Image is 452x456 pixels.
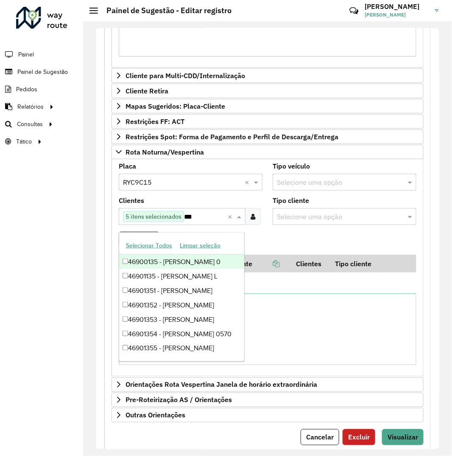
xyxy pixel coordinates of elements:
a: Cliente para Multi-CDD/Internalização [112,68,424,83]
span: Cliente Retira [126,87,168,94]
label: Placa [119,161,136,171]
div: 46901135 - [PERSON_NAME] L [119,269,244,284]
span: Visualizar [388,433,418,442]
label: Tipo cliente [273,195,309,205]
a: Orientações Rota Vespertina Janela de horário extraordinária [112,377,424,392]
span: Painel de Sugestão [17,68,68,76]
span: Relatórios [17,102,44,111]
span: Consultas [17,120,43,129]
label: Clientes [119,195,144,205]
div: 46901356 - [PERSON_NAME] [119,356,244,370]
a: Mapas Sugeridos: Placa-Cliente [112,99,424,113]
span: Tático [16,137,32,146]
span: Clear all [228,211,235,222]
label: Tipo veículo [273,161,310,171]
a: Contato Rápido [345,2,363,20]
div: 46901351 - [PERSON_NAME] [119,284,244,298]
span: Restrições Spot: Forma de Pagamento e Perfil de Descarga/Entrega [126,133,338,140]
th: Código Cliente [201,255,290,273]
div: 46901355 - [PERSON_NAME] [119,341,244,356]
span: Outras Orientações [126,412,185,419]
span: Orientações Rota Vespertina Janela de horário extraordinária [126,381,317,388]
div: 46900135 - [PERSON_NAME] 0 [119,255,244,269]
a: Copiar [252,259,279,268]
button: Limpar seleção [176,239,224,252]
div: 46901353 - [PERSON_NAME] [119,312,244,327]
a: Restrições Spot: Forma de Pagamento e Perfil de Descarga/Entrega [112,129,424,144]
a: Restrições FF: ACT [112,114,424,129]
h3: [PERSON_NAME] [365,3,429,11]
span: Cancelar [306,433,334,442]
a: Pre-Roteirização AS / Orientações [112,393,424,407]
span: Clear all [245,177,252,187]
h2: Painel de Sugestão - Editar registro [98,6,232,15]
span: [PERSON_NAME] [365,11,429,19]
span: 5 itens selecionados [123,211,184,222]
span: Restrições FF: ACT [126,118,184,125]
a: Cliente Retira [112,84,424,98]
div: 46901354 - [PERSON_NAME] 0570 [119,327,244,341]
a: Rota Noturna/Vespertina [112,145,424,159]
span: Mapas Sugeridos: Placa-Cliente [126,103,225,110]
th: Tipo cliente [329,255,380,273]
th: Clientes [290,255,329,273]
span: Painel [18,50,34,59]
span: Excluir [348,433,370,442]
span: Rota Noturna/Vespertina [126,149,204,155]
button: Excluir [343,429,375,445]
button: Visualizar [382,429,424,445]
ng-dropdown-panel: Options list [119,232,244,362]
div: 46901352 - [PERSON_NAME] [119,298,244,312]
span: Pre-Roteirização AS / Orientações [126,397,232,403]
a: Outras Orientações [112,408,424,422]
div: Rota Noturna/Vespertina [112,159,424,377]
span: Pedidos [16,85,37,94]
span: Cliente para Multi-CDD/Internalização [126,72,245,79]
button: Selecionar Todos [122,239,176,252]
button: Cancelar [301,429,339,445]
